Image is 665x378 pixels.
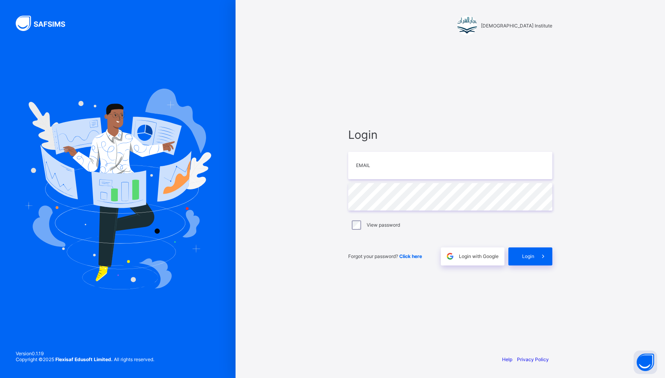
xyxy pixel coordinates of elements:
span: Login [348,128,552,142]
span: [DEMOGRAPHIC_DATA] Institute [481,23,552,29]
span: Copyright © 2025 All rights reserved. [16,356,154,362]
img: Hero Image [24,89,211,289]
a: Privacy Policy [517,356,549,362]
span: Version 0.1.19 [16,351,154,356]
img: google.396cfc9801f0270233282035f929180a.svg [446,252,455,261]
span: Login [522,253,534,259]
strong: Flexisaf Edusoft Limited. [55,356,113,362]
a: Help [502,356,512,362]
span: Forgot your password? [348,253,422,259]
button: Open asap [634,351,657,374]
img: SAFSIMS Logo [16,16,75,31]
span: Login with Google [459,253,499,259]
a: Click here [399,253,422,259]
label: View password [367,222,400,228]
